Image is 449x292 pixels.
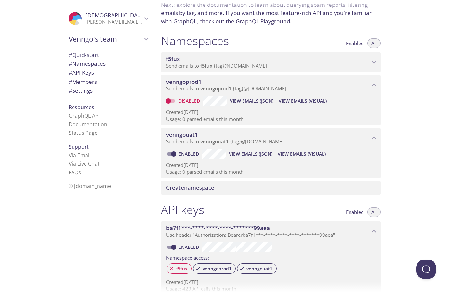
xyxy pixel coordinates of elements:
[167,263,192,274] div: f5fux
[69,69,94,76] span: API Keys
[178,151,202,157] a: Enabled
[69,78,72,85] span: #
[278,150,326,158] span: View Emails (Visual)
[166,62,267,69] span: Send emails to . {tag} @[DOMAIN_NAME]
[236,18,290,25] a: GraphQL Playground
[367,207,381,217] button: All
[166,116,376,122] p: Usage: 0 parsed emails this month
[63,8,153,29] div: Vishnu Dev Bhardwaj
[63,77,153,86] div: Members
[237,263,277,274] div: venngouat1
[69,87,72,94] span: #
[166,252,209,262] label: Namespace access:
[166,138,284,145] span: Send emails to . {tag} @[DOMAIN_NAME]
[166,78,202,85] span: venngoprod1
[69,152,91,159] a: Via Email
[86,11,216,19] span: [DEMOGRAPHIC_DATA][PERSON_NAME] Bhardwaj
[69,143,89,150] span: Support
[178,244,202,250] a: Enabled
[69,129,98,136] a: Status Page
[69,60,106,67] span: Namespaces
[69,34,142,44] span: Venngo's team
[69,51,99,58] span: Quickstart
[69,121,107,128] a: Documentation
[161,181,381,195] div: Create namespace
[63,50,153,59] div: Quickstart
[69,69,72,76] span: #
[178,98,203,104] a: Disabled
[200,138,229,145] span: venngouat1
[69,60,72,67] span: #
[69,183,112,190] span: © [DOMAIN_NAME]
[172,266,191,272] span: f5fux
[230,97,273,105] span: View Emails (JSON)
[86,19,142,25] p: [PERSON_NAME][EMAIL_ADDRESS][DOMAIN_NAME]
[166,85,286,92] span: Send emails to . {tag} @[DOMAIN_NAME]
[166,131,198,138] span: venngouat1
[275,149,328,159] button: View Emails (Visual)
[69,87,93,94] span: Settings
[199,266,235,272] span: venngoprod1
[69,169,81,176] a: FAQ
[200,62,212,69] span: f5fux
[63,31,153,47] div: Venngo's team
[226,149,275,159] button: View Emails (JSON)
[166,55,180,63] span: f5fux
[166,184,214,191] span: namespace
[166,279,376,286] p: Created [DATE]
[279,97,327,105] span: View Emails (Visual)
[69,160,99,167] a: Via Live Chat
[161,75,381,95] div: venngoprod1 namespace
[166,169,376,175] p: Usage: 0 parsed emails this month
[243,266,276,272] span: venngouat1
[200,85,231,92] span: venngoprod1
[161,202,204,217] h1: API keys
[161,1,381,26] p: Next: explore the to learn about querying spam reports, filtering emails by tag, and more. If you...
[69,112,100,119] a: GraphQL API
[63,86,153,95] div: Team Settings
[69,104,94,111] span: Resources
[161,128,381,148] div: venngouat1 namespace
[227,96,276,106] button: View Emails (JSON)
[276,96,329,106] button: View Emails (Visual)
[229,150,272,158] span: View Emails (JSON)
[166,184,184,191] span: Create
[416,260,436,279] iframe: Help Scout Beacon - Open
[161,52,381,72] div: f5fux namespace
[193,263,236,274] div: venngoprod1
[78,169,81,176] span: s
[69,78,97,85] span: Members
[342,38,368,48] button: Enabled
[69,51,72,58] span: #
[161,33,229,48] h1: Namespaces
[367,38,381,48] button: All
[342,207,368,217] button: Enabled
[166,109,376,116] p: Created [DATE]
[63,59,153,68] div: Namespaces
[63,68,153,77] div: API Keys
[166,162,376,169] p: Created [DATE]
